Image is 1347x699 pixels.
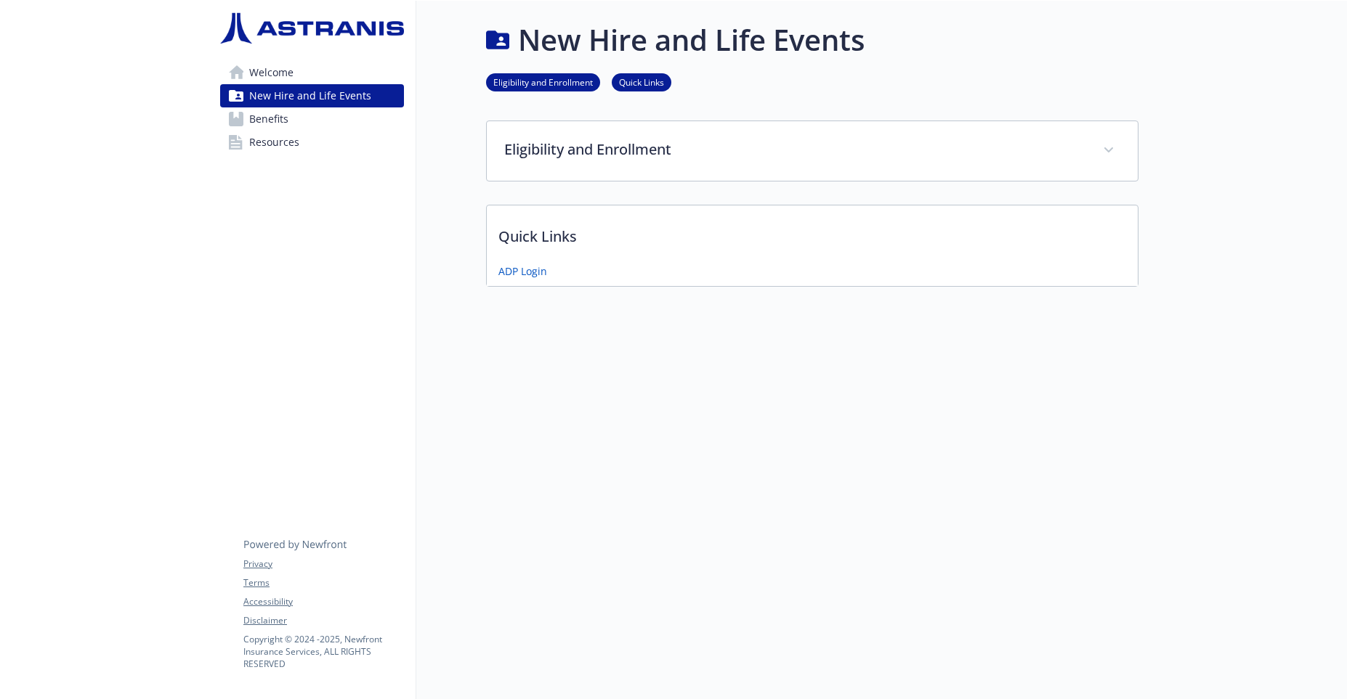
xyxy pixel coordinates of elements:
[249,131,299,154] span: Resources
[243,576,403,589] a: Terms
[487,121,1138,181] div: Eligibility and Enrollment
[243,633,403,670] p: Copyright © 2024 - 2025 , Newfront Insurance Services, ALL RIGHTS RESERVED
[243,614,403,627] a: Disclaimer
[486,75,600,89] a: Eligibility and Enrollment
[243,557,403,571] a: Privacy
[220,131,404,154] a: Resources
[487,205,1138,259] p: Quick Links
[249,61,294,84] span: Welcome
[220,107,404,131] a: Benefits
[498,263,547,279] a: ADP Login
[504,139,1085,160] p: Eligibility and Enrollment
[220,84,404,107] a: New Hire and Life Events
[518,18,865,62] h1: New Hire and Life Events
[249,84,371,107] span: New Hire and Life Events
[249,107,288,131] span: Benefits
[612,75,671,89] a: Quick Links
[243,595,403,608] a: Accessibility
[220,61,404,84] a: Welcome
